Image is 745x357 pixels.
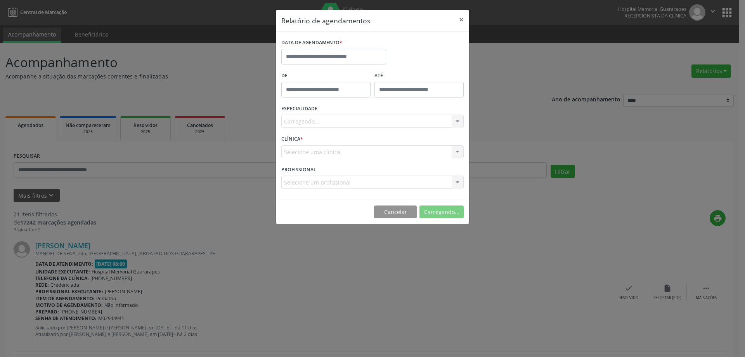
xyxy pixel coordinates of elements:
label: ATÉ [374,70,464,82]
h5: Relatório de agendamentos [281,16,370,26]
button: Cancelar [374,205,417,219]
label: ESPECIALIDADE [281,103,317,115]
label: PROFISSIONAL [281,164,316,176]
button: Close [454,10,469,29]
label: CLÍNICA [281,133,303,145]
button: Carregando... [419,205,464,219]
label: De [281,70,371,82]
label: DATA DE AGENDAMENTO [281,37,342,49]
